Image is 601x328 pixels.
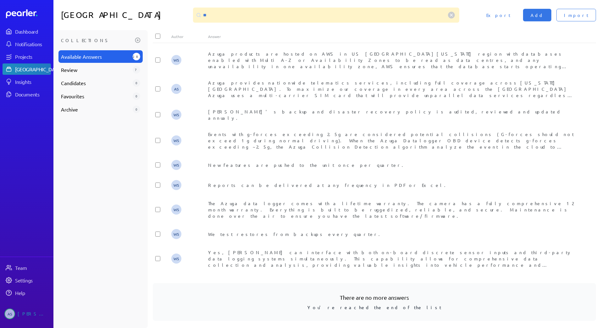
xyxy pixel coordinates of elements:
span: Wesley Simpson [171,55,181,65]
button: Export [479,9,518,21]
span: Reports can be delivered at any frequency in PDF or Excel. [208,182,449,188]
div: Answer [208,34,577,39]
a: Dashboard [6,9,51,18]
span: Review [61,66,130,74]
div: Dashboard [15,28,50,35]
button: Import [556,9,596,21]
button: Add [523,9,551,21]
p: You're reached the end of the list [163,302,586,311]
a: Help [3,287,51,298]
div: [PERSON_NAME] [18,309,49,319]
div: Insights [15,79,50,85]
span: [PERSON_NAME]'s backup and disaster recovery policy is audited, reviewed and updated annualy. [208,109,561,121]
span: We test restores from backups every quarter. [208,231,384,237]
h1: [GEOGRAPHIC_DATA] [61,8,190,23]
span: Available Answers [61,53,130,60]
a: Notifications [3,38,51,50]
span: Wesley Simpson [171,254,181,264]
h3: Collections [61,35,133,45]
span: Wesley Simpson [171,229,181,239]
a: [GEOGRAPHIC_DATA] [3,63,51,75]
span: Wesley Simpson [171,180,181,190]
div: Notifications [15,41,50,47]
span: Wesley Simpson [171,110,181,120]
span: Wesley Simpson [171,135,181,145]
span: Add [531,12,544,18]
div: Documents [15,91,50,97]
span: Audrie Stefanini [4,309,15,319]
a: Dashboard [3,26,51,37]
div: Settings [15,277,50,283]
div: 7 [133,66,140,74]
h3: There are no more answers [163,293,586,302]
span: Wesley Simpson [171,160,181,170]
div: Author [171,34,208,39]
a: Documents [3,89,51,100]
div: Projects [15,53,50,60]
span: Events with g-forces exceeding 2.5g are considered potential collisions (G-forces should not exce... [208,131,574,194]
div: 0 [133,106,140,113]
span: Favourites [61,92,130,100]
div: Help [15,290,50,296]
div: 287 [133,53,140,60]
span: Archive [61,106,130,113]
div: Team [15,265,50,271]
a: Insights [3,76,51,87]
div: 0 [133,92,140,100]
span: The Azuga data logger comes with a lifetime warranty. The camera has a fully comprehensive 12 mon... [208,200,574,219]
span: Import [564,12,588,18]
span: Export [486,12,510,18]
span: Candidates [61,79,130,87]
a: Team [3,262,51,273]
div: 0 [133,79,140,87]
span: Azuga products are hosted on AWS in US [GEOGRAPHIC_DATA][US_STATE] region with databases enabled ... [208,51,571,88]
span: Azuga provides nationwide telematics services, including full coverage across [US_STATE][GEOGRAPH... [208,80,573,104]
div: [GEOGRAPHIC_DATA] [15,66,62,72]
a: Settings [3,275,51,286]
span: New features are pushed to the unit once per quarter. [208,162,407,168]
span: Wesley Simpson [171,205,181,215]
span: Audrie Stefanini [171,84,181,94]
a: AS[PERSON_NAME] [3,306,51,322]
a: Projects [3,51,51,62]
